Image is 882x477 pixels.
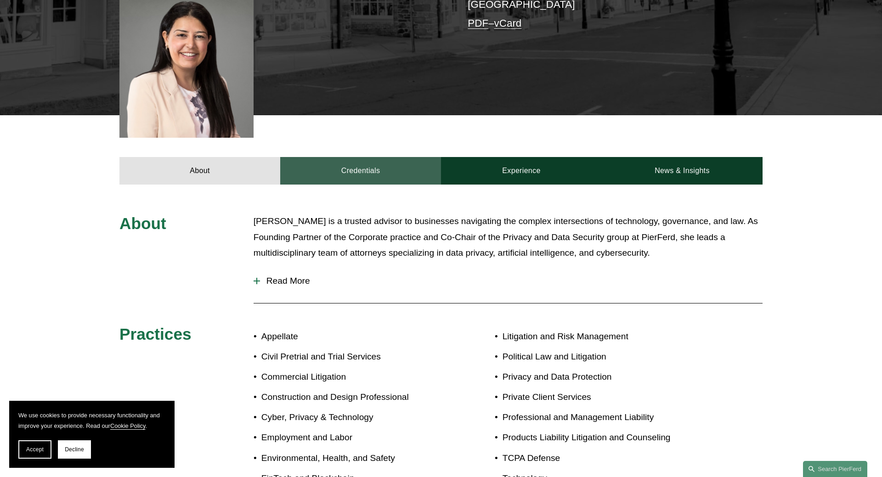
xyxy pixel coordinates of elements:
[494,17,522,29] a: vCard
[261,329,441,345] p: Appellate
[260,276,763,286] span: Read More
[503,410,709,426] p: Professional and Management Liability
[280,157,441,185] a: Credentials
[602,157,763,185] a: News & Insights
[254,269,763,293] button: Read More
[503,329,709,345] p: Litigation and Risk Management
[65,446,84,453] span: Decline
[18,410,165,431] p: We use cookies to provide necessary functionality and improve your experience. Read our .
[803,461,867,477] a: Search this site
[9,401,175,468] section: Cookie banner
[58,440,91,459] button: Decline
[261,389,441,405] p: Construction and Design Professional
[26,446,44,453] span: Accept
[261,349,441,365] p: Civil Pretrial and Trial Services
[503,450,709,466] p: TCPA Defense
[503,349,709,365] p: Political Law and Litigation
[261,369,441,385] p: Commercial Litigation
[119,157,280,185] a: About
[503,369,709,385] p: Privacy and Data Protection
[468,17,488,29] a: PDF
[254,213,763,261] p: [PERSON_NAME] is a trusted advisor to businesses navigating the complex intersections of technolo...
[503,389,709,405] p: Private Client Services
[119,325,192,343] span: Practices
[261,450,441,466] p: Environmental, Health, and Safety
[110,422,146,429] a: Cookie Policy
[261,430,441,446] p: Employment and Labor
[503,430,709,446] p: Products Liability Litigation and Counseling
[119,214,166,232] span: About
[261,410,441,426] p: Cyber, Privacy & Technology
[18,440,51,459] button: Accept
[441,157,602,185] a: Experience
